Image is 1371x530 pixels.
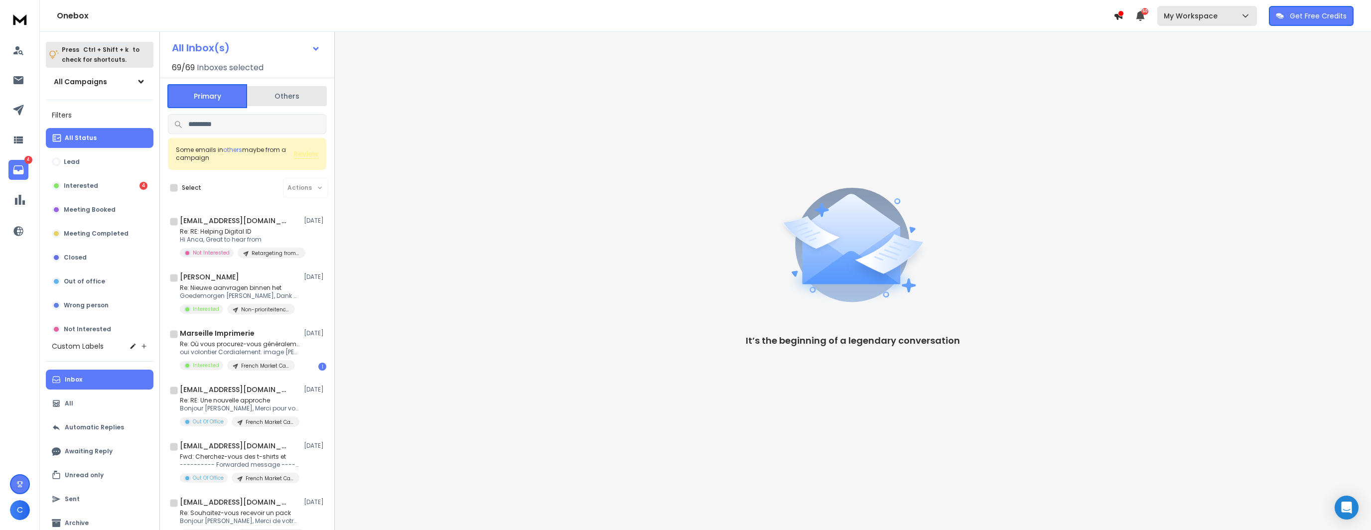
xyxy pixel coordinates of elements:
div: 1 [318,363,326,371]
p: Wrong person [64,301,109,309]
p: [DATE] [304,498,326,506]
p: Out of office [64,277,105,285]
h1: [EMAIL_ADDRESS][DOMAIN_NAME] [180,497,289,507]
p: Non-prioriteitencampagne Hele Dag | Eleads [241,306,289,313]
button: Out of office [46,271,153,291]
p: Get Free Credits [1290,11,1347,21]
p: It’s the beginning of a legendary conversation [746,334,960,348]
p: French Market Campaign | Group B | Ralateam | Max 1 per Company [246,418,293,426]
h3: Inboxes selected [197,62,264,74]
h3: Custom Labels [52,341,104,351]
p: All [65,399,73,407]
button: Automatic Replies [46,417,153,437]
button: Get Free Credits [1269,6,1354,26]
p: Bonjour [PERSON_NAME], Merci pour votre réponse [180,404,299,412]
h3: Filters [46,108,153,122]
p: Hi Anca, Great to hear from [180,236,299,244]
p: Interested [193,362,219,369]
button: Unread only [46,465,153,485]
p: Re: Souhaitez-vous recevoir un pack [180,509,299,517]
p: Goedemorgen [PERSON_NAME], Dank voor je [180,292,299,300]
p: Meeting Completed [64,230,129,238]
p: Interested [64,182,98,190]
button: Not Interested [46,319,153,339]
p: [DATE] [304,273,326,281]
p: Not Interested [64,325,111,333]
span: 50 [1141,8,1148,15]
p: ---------- Forwarded message --------- From: [PERSON_NAME] [180,461,299,469]
p: Archive [65,519,89,527]
button: Meeting Completed [46,224,153,244]
p: Meeting Booked [64,206,116,214]
h1: [PERSON_NAME] [180,272,239,282]
button: Inbox [46,370,153,390]
button: All [46,394,153,413]
div: 4 [139,182,147,190]
button: Awaiting Reply [46,441,153,461]
p: Lead [64,158,80,166]
span: others [223,145,242,154]
p: Not Interested [193,249,230,257]
p: Awaiting Reply [65,447,113,455]
div: Some emails in maybe from a campaign [176,146,293,162]
p: [DATE] [304,217,326,225]
p: Out Of Office [193,418,224,425]
span: 69 / 69 [172,62,195,74]
p: 4 [24,156,32,164]
p: French Market Campaign | Group B | Ralateam | Max 1 per Company [246,475,293,482]
p: Fwd: Cherchez-vous des t-shirts et [180,453,299,461]
h1: All Inbox(s) [172,43,230,53]
p: [DATE] [304,386,326,394]
button: Primary [167,84,247,108]
button: Lead [46,152,153,172]
p: Unread only [65,471,104,479]
button: All Campaigns [46,72,153,92]
h1: Onebox [57,10,1113,22]
h1: [EMAIL_ADDRESS][DOMAIN_NAME] [180,216,289,226]
button: Others [247,85,327,107]
a: 4 [8,160,28,180]
button: Review [293,149,318,159]
button: All Status [46,128,153,148]
label: Select [182,184,201,192]
button: C [10,500,30,520]
span: Ctrl + Shift + k [82,44,130,55]
p: Inbox [65,376,82,384]
img: logo [10,10,30,28]
p: Sent [65,495,80,503]
p: oui volontier Cordialement. image [PERSON_NAME] [180,348,299,356]
button: Sent [46,489,153,509]
p: Automatic Replies [65,423,124,431]
button: Meeting Booked [46,200,153,220]
p: Press to check for shortcuts. [62,45,139,65]
p: Re: Nieuwe aanvragen binnen het [180,284,299,292]
p: All Status [65,134,97,142]
p: [DATE] [304,329,326,337]
p: Re: Où vous procurez-vous généralement [180,340,299,348]
h1: Marseille Imprimerie [180,328,255,338]
p: Re: RE: Une nouvelle approche [180,397,299,404]
p: My Workspace [1164,11,1222,21]
h1: [EMAIL_ADDRESS][DOMAIN_NAME] [180,385,289,395]
p: French Market Campaign | Group B | Ralateam | Max 1 per Company [241,362,289,370]
button: Interested4 [46,176,153,196]
h1: [EMAIL_ADDRESS][DOMAIN_NAME] [180,441,289,451]
button: All Inbox(s) [164,38,328,58]
p: Out Of Office [193,474,224,482]
button: Wrong person [46,295,153,315]
button: Closed [46,248,153,267]
p: Bonjour [PERSON_NAME], Merci de votre retour. En [180,517,299,525]
p: Interested [193,305,219,313]
p: Retargeting from CEO to [GEOGRAPHIC_DATA] | [DATE] [252,250,299,257]
h1: All Campaigns [54,77,107,87]
p: [DATE] [304,442,326,450]
p: Closed [64,254,87,262]
p: Re: RE: Helping Digital ID [180,228,299,236]
div: Open Intercom Messenger [1335,496,1359,520]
